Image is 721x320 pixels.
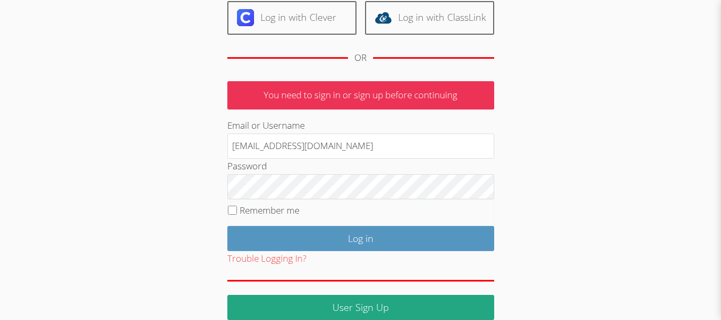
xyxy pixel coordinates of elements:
span: Log In [9,26,28,34]
div: OR [354,50,367,66]
a: User Sign Up [227,295,494,320]
label: Remember me [240,204,299,216]
img: clever-logo-6eab21bc6e7a338710f1a6ff85c0baf02591cd810cc4098c63d3a4b26e2feb20.svg [237,9,254,26]
button: Log In [4,25,33,36]
p: You need to sign in or sign up before continuing [227,81,494,110]
header: Sign in to Teal [4,15,199,25]
label: Password [227,160,267,172]
button: Trouble Logging In? [227,251,306,267]
a: Log in with ClassLink [365,1,494,35]
img: logo-text.svg [13,4,21,13]
img: classlink-logo-d6bb404cc1216ec64c9a2012d9dc4662098be43eaf13dc465df04b49fa7ab582.svg [375,9,392,26]
a: Log in with Clever [227,1,356,35]
label: Email or Username [227,119,305,131]
img: arrow.svg [4,4,13,13]
input: Log in [227,226,494,251]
